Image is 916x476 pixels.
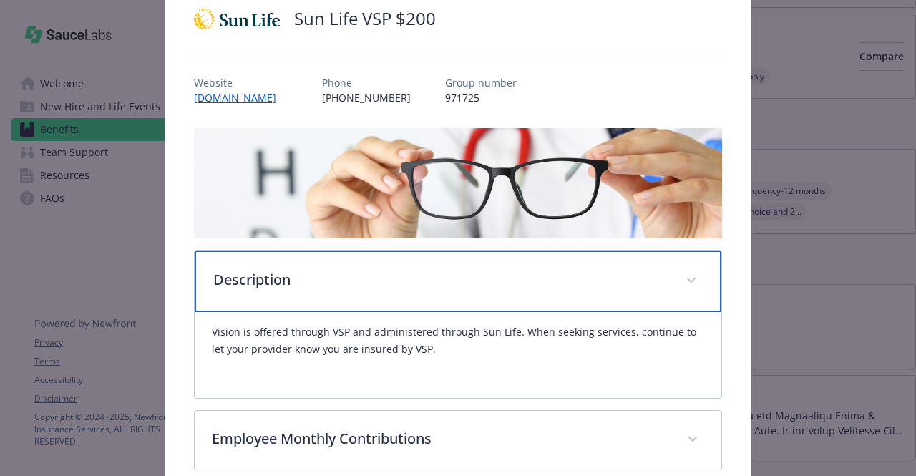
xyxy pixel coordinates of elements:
[194,75,288,90] p: Website
[445,90,517,105] p: 971725
[212,324,703,358] p: Vision is offered through VSP and administered through Sun Life. When seeking services, continue ...
[322,90,411,105] p: [PHONE_NUMBER]
[445,75,517,90] p: Group number
[194,128,721,238] img: banner
[194,91,288,105] a: [DOMAIN_NAME]
[213,269,668,291] p: Description
[195,312,721,398] div: Description
[294,6,436,31] h2: Sun Life VSP $200
[195,251,721,312] div: Description
[322,75,411,90] p: Phone
[212,428,669,450] p: Employee Monthly Contributions
[195,411,721,470] div: Employee Monthly Contributions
